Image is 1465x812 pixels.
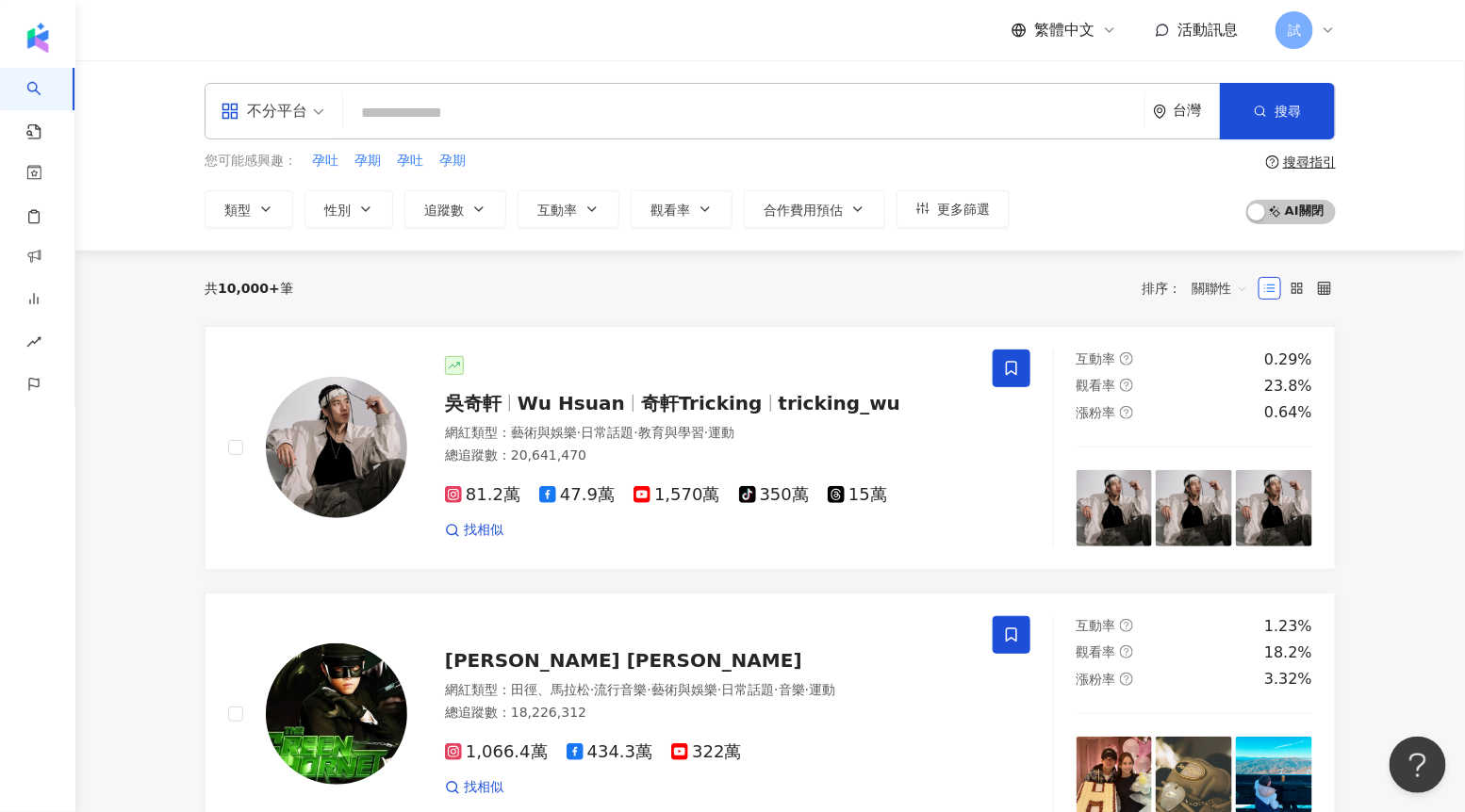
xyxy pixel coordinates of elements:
[424,203,464,218] span: 追蹤數
[1264,376,1312,397] div: 23.8%
[1077,351,1116,366] span: 互動率
[445,704,970,723] div: 總追蹤數 ： 18,226,312
[464,778,503,797] span: 找相似
[221,102,239,121] span: appstore
[647,682,650,697] span: ·
[539,485,615,505] span: 47.9萬
[438,151,467,171] button: 孕期
[1077,405,1116,420] span: 漲粉率
[518,190,619,228] button: 互動率
[445,424,970,443] div: 網紅類型 ：
[445,485,520,505] span: 81.2萬
[805,682,809,697] span: ·
[1390,737,1446,793] iframe: Help Scout Beacon - Open
[445,649,802,672] span: [PERSON_NAME] [PERSON_NAME]
[1077,672,1116,687] span: 漲粉率
[638,425,704,440] span: 教育與學習
[567,742,653,762] span: 434.3萬
[305,190,393,228] button: 性別
[511,425,577,440] span: 藝術與娛樂
[828,485,887,505] span: 15萬
[1264,349,1312,370] div: 0.29%
[631,190,732,228] button: 觀看率
[594,682,647,697] span: 流行音樂
[312,152,338,171] span: 孕吐
[1120,406,1133,419] span: question-circle
[397,152,423,171] span: 孕吐
[26,68,64,141] a: search
[1264,616,1312,637] div: 1.23%
[266,643,407,785] img: KOL Avatar
[1153,105,1167,119] span: environment
[266,377,407,518] img: KOL Avatar
[1264,642,1312,663] div: 18.2%
[1264,402,1312,423] div: 0.64%
[218,281,280,296] span: 10,000+
[221,96,307,126] div: 不分平台
[744,190,885,228] button: 合作費用預估
[354,152,381,171] span: 孕期
[721,682,774,697] span: 日常話題
[1120,673,1133,686] span: question-circle
[641,392,763,414] span: 奇軒Tricking
[1142,273,1259,303] div: 排序：
[717,682,721,697] span: ·
[779,392,901,414] span: tricking_wu
[1173,103,1220,119] div: 台灣
[26,323,41,365] span: rise
[439,152,466,171] span: 孕期
[1275,104,1301,119] span: 搜尋
[396,151,424,171] button: 孕吐
[324,203,351,218] span: 性別
[779,682,805,697] span: 音樂
[1266,155,1279,169] span: question-circle
[205,190,293,228] button: 類型
[1077,618,1116,633] span: 互動率
[774,682,778,697] span: ·
[1288,20,1301,41] span: 試
[1077,378,1116,393] span: 觀看率
[205,281,293,296] div: 共 筆
[1236,470,1312,546] img: post-image
[581,425,634,440] span: 日常話題
[577,425,581,440] span: ·
[1283,154,1336,170] div: 搜尋指引
[311,151,339,171] button: 孕吐
[537,203,577,218] span: 互動率
[739,485,809,505] span: 350萬
[651,682,717,697] span: 藝術與娛樂
[897,190,1010,228] button: 更多篩選
[650,203,690,218] span: 觀看率
[445,742,548,762] span: 1,066.4萬
[1120,379,1133,392] span: question-circle
[1077,644,1116,659] span: 觀看率
[764,203,843,218] span: 合作費用預估
[1034,20,1095,41] span: 繁體中文
[1120,645,1133,658] span: question-circle
[1220,83,1335,139] button: 搜尋
[445,521,503,540] a: 找相似
[1120,619,1133,632] span: question-circle
[1120,352,1133,365] span: question-circle
[445,392,502,414] span: 吳奇軒
[590,682,594,697] span: ·
[1192,273,1248,303] span: 關聯性
[1156,470,1232,546] img: post-image
[634,485,720,505] span: 1,570萬
[704,425,708,440] span: ·
[445,447,970,465] div: 總追蹤數 ： 20,641,470
[445,681,970,700] div: 網紅類型 ：
[1264,669,1312,690] div: 3.32%
[23,23,53,53] img: logo icon
[224,203,251,218] span: 類型
[937,202,990,217] span: 更多篩選
[205,152,297,171] span: 您可能感興趣：
[634,425,637,440] span: ·
[809,682,835,697] span: 運動
[445,778,503,797] a: 找相似
[1177,21,1238,39] span: 活動訊息
[464,521,503,540] span: 找相似
[708,425,734,440] span: 運動
[205,326,1336,570] a: KOL Avatar吳奇軒Wu Hsuan奇軒Trickingtricking_wu網紅類型：藝術與娛樂·日常話題·教育與學習·運動總追蹤數：20,641,47081.2萬47.9萬1,570萬...
[518,392,625,414] span: Wu Hsuan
